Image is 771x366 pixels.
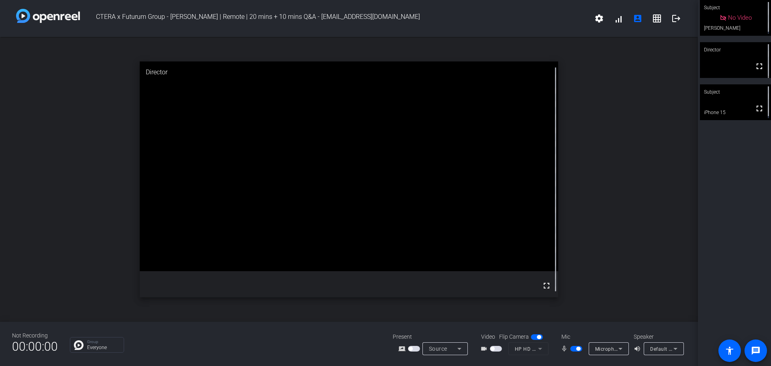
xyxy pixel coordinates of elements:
[650,346,737,352] span: Default - Speakers (Realtek(R) Audio)
[561,344,570,354] mat-icon: mic_none
[12,331,58,340] div: Not Recording
[594,14,604,23] mat-icon: settings
[393,333,473,341] div: Present
[80,9,589,28] span: CTERA x Futurum Group - [PERSON_NAME] | Remote | 20 mins + 10 mins Q&A - [EMAIL_ADDRESS][DOMAIN_N...
[633,14,642,23] mat-icon: account_box
[700,42,771,57] div: Director
[728,14,752,21] span: No Video
[140,61,559,83] div: Director
[652,14,662,23] mat-icon: grid_on
[751,346,761,356] mat-icon: message
[87,345,120,350] p: Everyone
[755,61,764,71] mat-icon: fullscreen
[429,346,447,352] span: Source
[499,333,529,341] span: Flip Camera
[609,9,628,28] button: signal_cellular_alt
[74,340,84,350] img: Chat Icon
[634,333,682,341] div: Speaker
[542,281,551,290] mat-icon: fullscreen
[634,344,643,354] mat-icon: volume_up
[481,333,495,341] span: Video
[671,14,681,23] mat-icon: logout
[398,344,408,354] mat-icon: screen_share_outline
[725,346,734,356] mat-icon: accessibility
[480,344,490,354] mat-icon: videocam_outline
[755,104,764,113] mat-icon: fullscreen
[87,340,120,344] p: Group
[553,333,634,341] div: Mic
[700,84,771,100] div: Subject
[16,9,80,23] img: white-gradient.svg
[12,337,58,356] span: 00:00:00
